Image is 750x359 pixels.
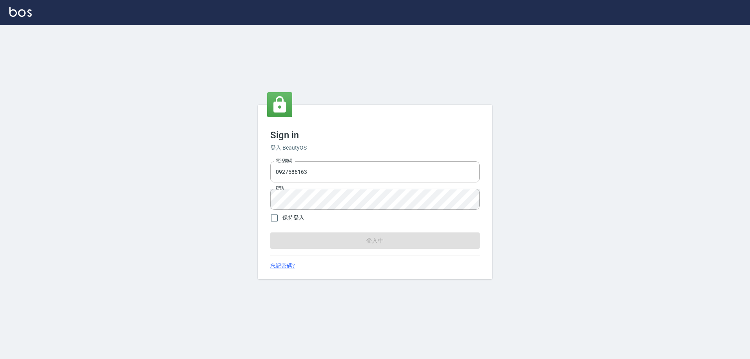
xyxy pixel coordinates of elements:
a: 忘記密碼? [270,262,295,270]
img: Logo [9,7,32,17]
h3: Sign in [270,130,480,141]
label: 密碼 [276,185,284,191]
h6: 登入 BeautyOS [270,144,480,152]
span: 保持登入 [282,214,304,222]
label: 電話號碼 [276,158,292,164]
